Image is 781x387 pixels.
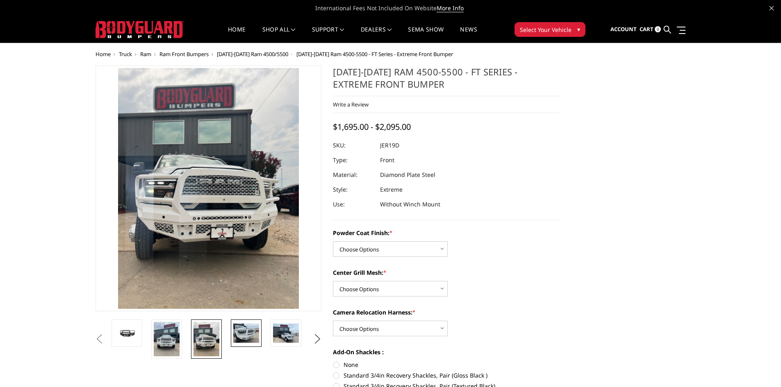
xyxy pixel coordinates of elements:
dd: Front [380,153,394,167]
span: [DATE]-[DATE] Ram 4500-5500 - FT Series - Extreme Front Bumper [296,50,453,58]
span: $1,695.00 - $2,095.00 [333,121,411,132]
img: BODYGUARD BUMPERS [96,21,184,38]
img: 2019-2026 Ram 4500-5500 - FT Series - Extreme Front Bumper [233,324,259,343]
img: 2019-2026 Ram 4500-5500 - FT Series - Extreme Front Bumper [273,324,299,343]
label: None [333,360,559,369]
span: ▾ [577,25,580,34]
a: [DATE]-[DATE] Ram 4500/5500 [217,50,288,58]
dt: Material: [333,167,374,182]
a: Cart 0 [640,18,661,41]
span: Select Your Vehicle [520,25,572,34]
a: SEMA Show [408,27,444,43]
a: Support [312,27,344,43]
label: Powder Coat Finish: [333,229,559,237]
label: Standard 3/4in Recovery Shackles, Pair (Gloss Black ) [333,371,559,380]
a: Ram Front Bumpers [159,50,209,58]
a: Account [610,18,637,41]
a: News [460,27,477,43]
a: Home [228,27,246,43]
span: 0 [655,26,661,32]
a: Home [96,50,111,58]
a: 2019-2026 Ram 4500-5500 - FT Series - Extreme Front Bumper [96,66,322,311]
button: Next [311,333,323,345]
dt: Use: [333,197,374,212]
a: More Info [437,4,464,12]
label: Camera Relocation Harness: [333,308,559,317]
a: Truck [119,50,132,58]
dd: Extreme [380,182,403,197]
button: Select Your Vehicle [515,22,585,37]
a: Ram [140,50,151,58]
dd: Without Winch Mount [380,197,440,212]
span: Cart [640,25,653,33]
dt: Style: [333,182,374,197]
h1: [DATE]-[DATE] Ram 4500-5500 - FT Series - Extreme Front Bumper [333,66,559,96]
span: Account [610,25,637,33]
img: 2019-2026 Ram 4500-5500 - FT Series - Extreme Front Bumper [194,322,219,356]
label: Add-On Shackles : [333,348,559,356]
a: shop all [262,27,296,43]
img: 2019-2026 Ram 4500-5500 - FT Series - Extreme Front Bumper [114,327,140,339]
dt: Type: [333,153,374,167]
button: Previous [93,333,106,345]
label: Center Grill Mesh: [333,268,559,277]
img: 2019-2026 Ram 4500-5500 - FT Series - Extreme Front Bumper [154,322,180,356]
iframe: Chat Widget [740,348,781,387]
a: Write a Review [333,101,369,108]
dt: SKU: [333,138,374,153]
dd: JER19D [380,138,399,153]
dd: Diamond Plate Steel [380,167,435,182]
a: Dealers [361,27,392,43]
